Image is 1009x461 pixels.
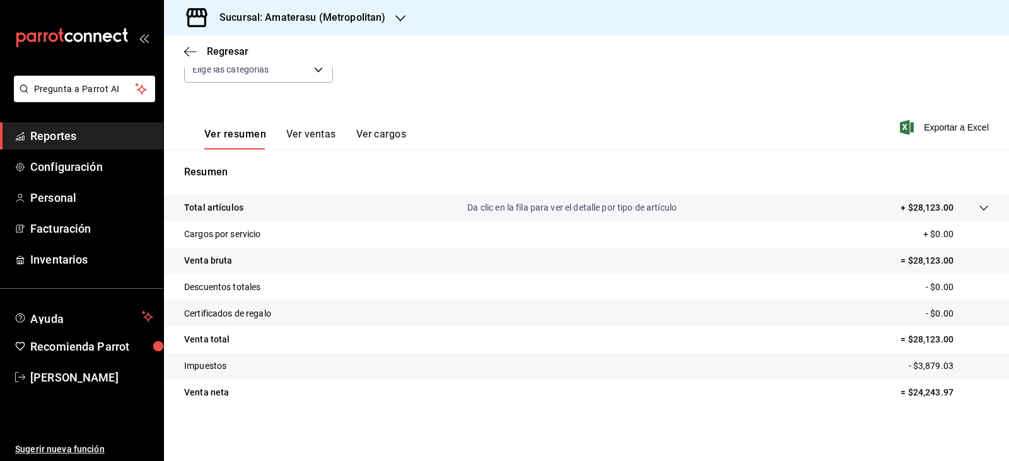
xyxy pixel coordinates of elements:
span: Configuración [30,158,153,175]
button: Exportar a Excel [902,120,989,135]
h3: Sucursal: Amaterasu (Metropolitan) [209,10,385,25]
p: Total artículos [184,201,243,214]
p: Venta total [184,333,230,346]
span: Recomienda Parrot [30,338,153,355]
button: Ver resumen [204,128,266,149]
p: = $24,243.97 [901,386,989,399]
p: - $0.00 [926,307,989,320]
button: Ver cargos [356,128,407,149]
p: Venta neta [184,386,229,399]
span: Personal [30,189,153,206]
p: - $0.00 [926,281,989,294]
span: Pregunta a Parrot AI [34,83,136,96]
p: Descuentos totales [184,281,260,294]
span: Reportes [30,127,153,144]
button: Regresar [184,45,248,57]
span: Sugerir nueva función [15,443,153,456]
p: + $28,123.00 [901,201,954,214]
p: Cargos por servicio [184,228,261,241]
p: Resumen [184,165,989,180]
p: Da clic en la fila para ver el detalle por tipo de artículo [467,201,677,214]
p: Impuestos [184,359,226,373]
span: [PERSON_NAME] [30,369,153,386]
p: + $0.00 [923,228,989,241]
button: open_drawer_menu [139,33,149,43]
span: Facturación [30,220,153,237]
p: Certificados de regalo [184,307,271,320]
button: Ver ventas [286,128,336,149]
div: navigation tabs [204,128,406,149]
p: - $3,879.03 [909,359,989,373]
p: = $28,123.00 [901,254,989,267]
span: Inventarios [30,251,153,268]
span: Elige las categorías [192,63,269,76]
button: Pregunta a Parrot AI [14,76,155,102]
p: = $28,123.00 [901,333,989,346]
p: Venta bruta [184,254,232,267]
a: Pregunta a Parrot AI [9,91,155,105]
span: Regresar [207,45,248,57]
span: Ayuda [30,309,137,324]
